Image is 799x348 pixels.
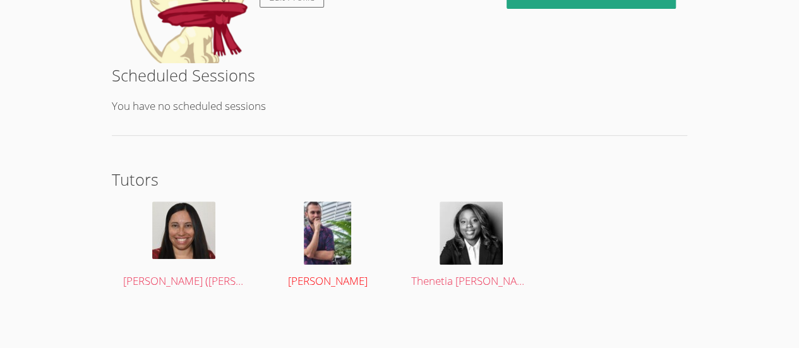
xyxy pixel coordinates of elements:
[152,201,215,259] img: Profile%20Picture%20Edited%20Westgate.jpg
[411,273,535,288] span: Thenetia [PERSON_NAME]
[304,201,351,265] img: 20240721_091457.jpg
[267,201,388,291] a: [PERSON_NAME]
[112,167,687,191] h2: Tutors
[440,201,503,265] img: avatar.png
[288,273,368,288] span: [PERSON_NAME]
[123,201,244,291] a: [PERSON_NAME] ([PERSON_NAME]) [PERSON_NAME]
[123,273,373,288] span: [PERSON_NAME] ([PERSON_NAME]) [PERSON_NAME]
[112,97,687,116] p: You have no scheduled sessions
[112,63,687,87] h2: Scheduled Sessions
[411,201,532,291] a: Thenetia [PERSON_NAME]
